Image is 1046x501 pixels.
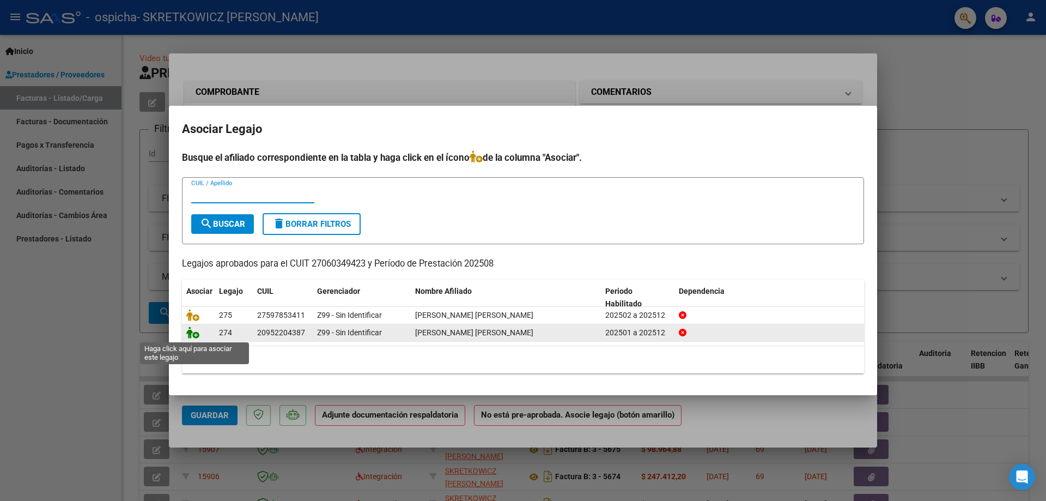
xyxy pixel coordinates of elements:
datatable-header-cell: Nombre Afiliado [411,280,601,316]
span: Buscar [200,219,245,229]
span: Legajo [219,287,243,295]
button: Buscar [191,214,254,234]
div: 2 registros [182,346,864,373]
span: CUIL [257,287,273,295]
datatable-header-cell: CUIL [253,280,313,316]
datatable-header-cell: Legajo [215,280,253,316]
div: 202501 a 202512 [605,327,670,339]
span: 274 [219,328,232,337]
div: Open Intercom Messenger [1009,464,1035,490]
h2: Asociar Legajo [182,119,864,140]
div: 202502 a 202512 [605,309,670,322]
span: Periodo Habilitado [605,287,642,308]
span: 275 [219,311,232,319]
span: Z99 - Sin Identificar [317,328,382,337]
datatable-header-cell: Gerenciador [313,280,411,316]
h4: Busque el afiliado correspondiente en la tabla y haga click en el ícono de la columna "Asociar". [182,150,864,165]
button: Borrar Filtros [263,213,361,235]
span: MARTINEZ ROCABRUNO KARINA AILEN [415,311,533,319]
div: 20952204387 [257,327,305,339]
span: Borrar Filtros [272,219,351,229]
span: Dependencia [679,287,725,295]
datatable-header-cell: Asociar [182,280,215,316]
span: Gerenciador [317,287,360,295]
mat-icon: delete [272,217,285,230]
span: Z99 - Sin Identificar [317,311,382,319]
span: MARTINEZ ROCABRUNO DARIO SEBASTIAN [415,328,533,337]
mat-icon: search [200,217,213,230]
span: Asociar [186,287,212,295]
div: 27597853411 [257,309,305,322]
datatable-header-cell: Dependencia [674,280,865,316]
span: Nombre Afiliado [415,287,472,295]
p: Legajos aprobados para el CUIT 27060349423 y Período de Prestación 202508 [182,257,864,271]
datatable-header-cell: Periodo Habilitado [601,280,674,316]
